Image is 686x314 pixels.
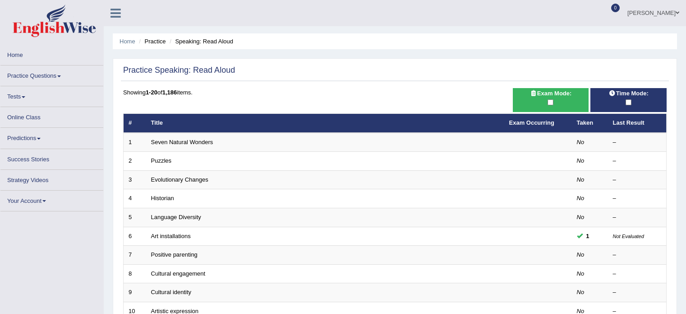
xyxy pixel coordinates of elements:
td: 3 [124,170,146,189]
td: 6 [124,227,146,246]
td: 9 [124,283,146,302]
span: Exam Mode: [526,89,575,98]
div: – [613,270,662,278]
a: Home [0,45,103,62]
td: 7 [124,246,146,265]
div: – [613,194,662,203]
h2: Practice Speaking: Read Aloud [123,66,235,75]
a: Evolutionary Changes [151,176,208,183]
em: No [577,251,585,258]
em: No [577,195,585,202]
a: Tests [0,86,103,104]
a: Art installations [151,233,191,239]
em: No [577,270,585,277]
a: Predictions [0,128,103,145]
th: # [124,114,146,133]
em: No [577,176,585,183]
a: Puzzles [151,157,172,164]
th: Title [146,114,504,133]
div: – [613,176,662,184]
em: No [577,289,585,295]
b: 1,186 [162,89,177,96]
div: – [613,213,662,222]
a: Practice Questions [0,66,103,83]
a: Language Diversity [151,214,201,220]
li: Practice [137,37,166,46]
a: Exam Occurring [509,119,554,126]
em: No [577,214,585,220]
small: Not Evaluated [613,234,644,239]
td: 4 [124,189,146,208]
div: – [613,138,662,147]
div: – [613,251,662,259]
span: 0 [611,4,620,12]
a: Home [120,38,135,45]
span: Time Mode: [605,89,652,98]
td: 5 [124,208,146,227]
a: Online Class [0,107,103,125]
em: No [577,139,585,145]
div: Showing of items. [123,88,667,97]
li: Speaking: Read Aloud [167,37,233,46]
span: You can still take this question [583,231,593,241]
a: Positive parenting [151,251,198,258]
th: Last Result [608,114,667,133]
a: Cultural identity [151,289,192,295]
em: No [577,157,585,164]
a: Your Account [0,191,103,208]
a: Cultural engagement [151,270,206,277]
div: Show exams occurring in exams [513,88,589,112]
a: Seven Natural Wonders [151,139,213,145]
a: Success Stories [0,149,103,167]
div: – [613,288,662,297]
a: Strategy Videos [0,170,103,187]
b: 1-20 [146,89,157,96]
th: Taken [572,114,608,133]
td: 2 [124,152,146,171]
td: 8 [124,264,146,283]
div: – [613,157,662,165]
a: Historian [151,195,174,202]
td: 1 [124,133,146,152]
